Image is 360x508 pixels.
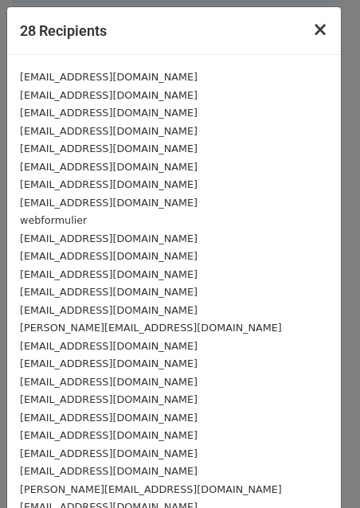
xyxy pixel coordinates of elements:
small: [EMAIL_ADDRESS][DOMAIN_NAME] [20,412,198,424]
small: [EMAIL_ADDRESS][DOMAIN_NAME] [20,161,198,173]
span: × [312,18,328,41]
small: [EMAIL_ADDRESS][DOMAIN_NAME] [20,429,198,441]
small: webformulier [20,214,87,226]
small: [EMAIL_ADDRESS][DOMAIN_NAME] [20,178,198,190]
small: [EMAIL_ADDRESS][DOMAIN_NAME] [20,447,198,459]
small: [EMAIL_ADDRESS][DOMAIN_NAME] [20,89,198,101]
small: [EMAIL_ADDRESS][DOMAIN_NAME] [20,250,198,262]
small: [EMAIL_ADDRESS][DOMAIN_NAME] [20,376,198,388]
small: [EMAIL_ADDRESS][DOMAIN_NAME] [20,286,198,298]
small: [EMAIL_ADDRESS][DOMAIN_NAME] [20,465,198,477]
button: Close [299,7,341,52]
h5: 28 Recipients [20,20,107,41]
small: [EMAIL_ADDRESS][DOMAIN_NAME] [20,233,198,244]
small: [EMAIL_ADDRESS][DOMAIN_NAME] [20,125,198,137]
small: [PERSON_NAME][EMAIL_ADDRESS][DOMAIN_NAME] [20,322,282,334]
small: [EMAIL_ADDRESS][DOMAIN_NAME] [20,143,198,154]
small: [EMAIL_ADDRESS][DOMAIN_NAME] [20,340,198,352]
div: Chatwidget [280,432,360,508]
small: [EMAIL_ADDRESS][DOMAIN_NAME] [20,393,198,405]
small: [EMAIL_ADDRESS][DOMAIN_NAME] [20,304,198,316]
small: [EMAIL_ADDRESS][DOMAIN_NAME] [20,71,198,83]
small: [EMAIL_ADDRESS][DOMAIN_NAME] [20,268,198,280]
small: [EMAIL_ADDRESS][DOMAIN_NAME] [20,197,198,209]
small: [EMAIL_ADDRESS][DOMAIN_NAME] [20,107,198,119]
small: [PERSON_NAME][EMAIL_ADDRESS][DOMAIN_NAME] [20,483,282,495]
small: [EMAIL_ADDRESS][DOMAIN_NAME] [20,358,198,369]
iframe: Chat Widget [280,432,360,508]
